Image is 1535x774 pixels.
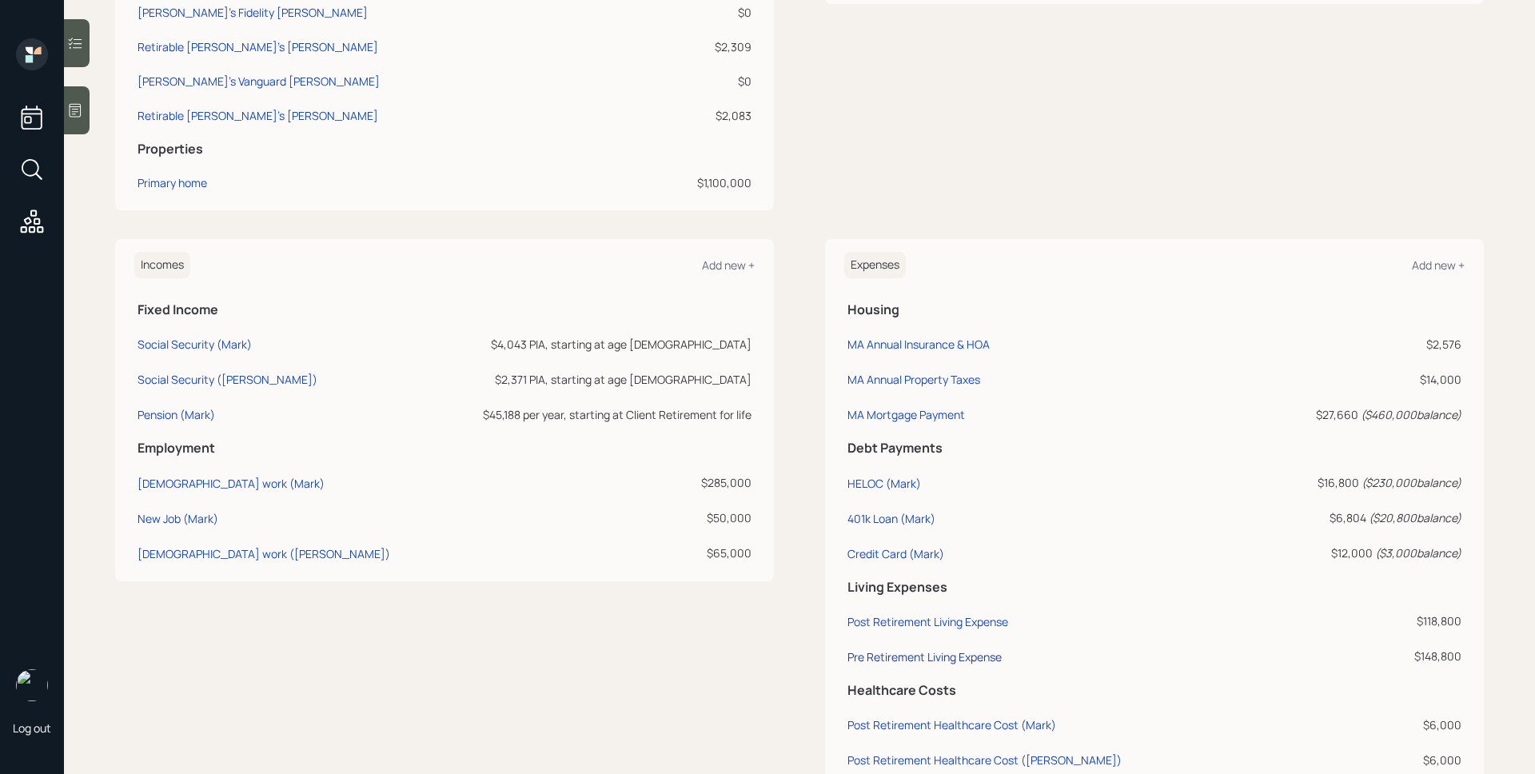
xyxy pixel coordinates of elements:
[1250,716,1461,733] div: $6,000
[138,407,215,422] div: Pension (Mark)
[1250,648,1461,664] div: $148,800
[702,257,755,273] div: Add new +
[138,546,390,561] div: [DEMOGRAPHIC_DATA] work ([PERSON_NAME])
[847,337,990,352] div: MA Annual Insurance & HOA
[138,337,252,352] div: Social Security (Mark)
[847,580,1461,595] h5: Living Expenses
[847,441,1461,456] h5: Debt Payments
[1250,336,1461,353] div: $2,576
[16,669,48,701] img: james-distasi-headshot.png
[138,511,218,526] div: New Job (Mark)
[847,372,980,387] div: MA Annual Property Taxes
[1369,510,1461,525] i: ( $20,800 balance)
[847,649,1002,664] div: Pre Retirement Living Expense
[438,371,752,388] div: $2,371 PIA, starting at age [DEMOGRAPHIC_DATA]
[847,614,1008,629] div: Post Retirement Living Expense
[1250,371,1461,388] div: $14,000
[138,174,207,191] div: Primary home
[847,546,944,561] div: Credit Card (Mark)
[438,509,752,526] div: $50,000
[438,545,752,561] div: $65,000
[847,752,1122,768] div: Post Retirement Healthcare Cost ([PERSON_NAME])
[13,720,51,736] div: Log out
[138,38,378,55] div: Retirable [PERSON_NAME]'s [PERSON_NAME]
[1375,545,1461,561] i: ( $3,000 balance)
[1250,509,1461,526] div: $6,804
[1362,475,1461,490] i: ( $230,000 balance)
[631,107,752,124] div: $2,083
[138,372,317,387] div: Social Security ([PERSON_NAME])
[631,4,752,21] div: $0
[138,142,752,157] h5: Properties
[1361,407,1461,422] i: ( $460,000 balance)
[438,336,752,353] div: $4,043 PIA, starting at age [DEMOGRAPHIC_DATA]
[847,511,935,526] div: 401k Loan (Mark)
[1412,257,1465,273] div: Add new +
[847,717,1056,732] div: Post Retirement Healthcare Cost (Mark)
[138,476,325,491] div: [DEMOGRAPHIC_DATA] work (Mark)
[1250,612,1461,629] div: $118,800
[138,107,378,124] div: Retirable [PERSON_NAME]'s [PERSON_NAME]
[847,476,921,491] div: HELOC (Mark)
[631,174,752,191] div: $1,100,000
[138,302,752,317] h5: Fixed Income
[631,38,752,55] div: $2,309
[847,407,965,422] div: MA Mortgage Payment
[134,252,190,278] h6: Incomes
[631,73,752,90] div: $0
[847,302,1461,317] h5: Housing
[438,406,752,423] div: $45,188 per year, starting at Client Retirement for life
[138,4,368,21] div: [PERSON_NAME]'s Fidelity [PERSON_NAME]
[1250,406,1461,423] div: $27,660
[138,441,752,456] h5: Employment
[1250,545,1461,561] div: $12,000
[138,73,380,90] div: [PERSON_NAME]'s Vanguard [PERSON_NAME]
[1250,474,1461,491] div: $16,800
[1250,752,1461,768] div: $6,000
[438,474,752,491] div: $285,000
[844,252,906,278] h6: Expenses
[847,683,1461,698] h5: Healthcare Costs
